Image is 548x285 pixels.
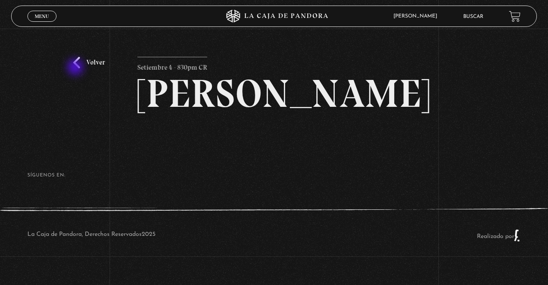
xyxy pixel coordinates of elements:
a: Volver [73,57,105,68]
p: Setiembre 4 - 830pm CR [137,57,207,74]
a: View your shopping cart [509,11,521,22]
span: [PERSON_NAME] [389,14,446,19]
a: Buscar [463,14,483,19]
a: Realizado por [477,233,521,240]
p: La Caja de Pandora, Derechos Reservados 2025 [27,229,155,242]
span: Menu [35,14,49,19]
h4: SÍguenos en: [27,173,521,178]
span: Cerrar [32,21,52,27]
h2: [PERSON_NAME] [137,74,411,113]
